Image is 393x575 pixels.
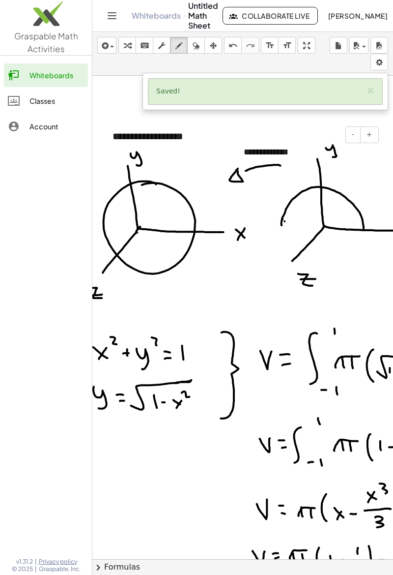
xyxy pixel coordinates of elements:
a: Classes [4,89,88,113]
a: Account [4,115,88,138]
span: chevron_right [92,562,104,574]
span: [PERSON_NAME] [328,11,388,20]
i: redo [246,40,255,52]
button: chevron_rightFormulas [92,559,393,575]
button: × [366,86,375,96]
div: Account [29,121,84,132]
i: format_size [265,40,275,52]
div: Whiteboards [29,69,84,81]
span: © 2025 [12,565,33,573]
a: Privacy policy [39,558,81,566]
button: Collaborate Live [223,7,318,25]
button: format_size [278,37,296,54]
button: undo [224,37,242,54]
span: Graspable Math Activities [14,30,78,54]
i: keyboard [140,40,149,52]
button: keyboard [136,37,153,54]
i: undo [228,40,238,52]
span: v1.31.2 [16,558,33,566]
button: format_size [261,37,279,54]
button: Toggle navigation [104,8,120,24]
i: format_size [282,40,292,52]
span: | [35,558,37,566]
span: Collaborate Live [231,11,309,20]
span: Graspable, Inc. [39,565,81,573]
span: | [35,565,37,573]
div: Saved! [148,79,382,104]
div: Classes [29,95,84,107]
a: Whiteboards [4,63,88,87]
a: Whiteboards [132,11,181,21]
button: redo [241,37,259,54]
